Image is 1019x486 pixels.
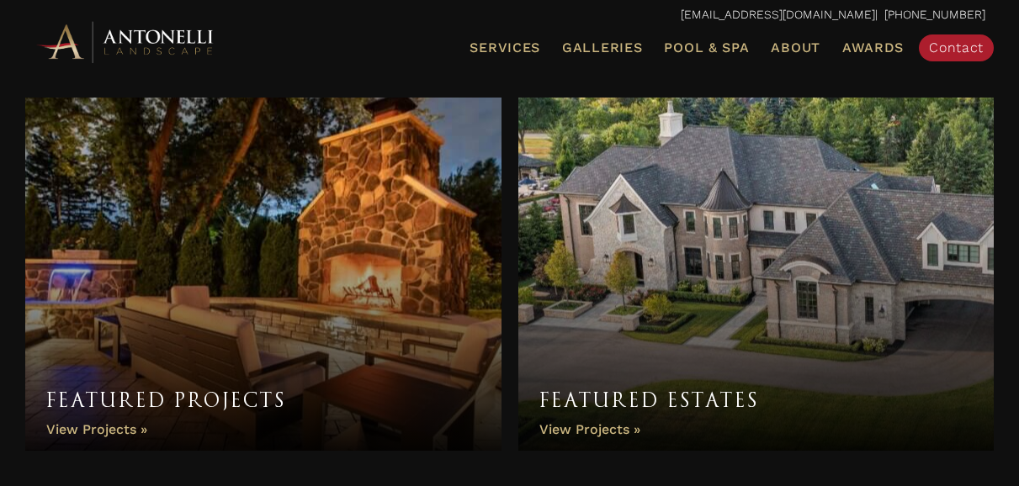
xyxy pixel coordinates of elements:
[771,41,820,55] span: About
[681,8,875,21] a: [EMAIL_ADDRESS][DOMAIN_NAME]
[463,37,547,59] a: Services
[34,18,219,65] img: Antonelli Horizontal Logo
[929,40,984,55] span: Contact
[470,41,540,55] span: Services
[919,34,994,61] a: Contact
[664,40,749,55] span: Pool & Spa
[836,37,910,59] a: Awards
[34,4,985,26] p: | [PHONE_NUMBER]
[764,37,827,59] a: About
[842,40,904,55] span: Awards
[562,40,642,55] span: Galleries
[555,37,649,59] a: Galleries
[657,37,756,59] a: Pool & Spa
